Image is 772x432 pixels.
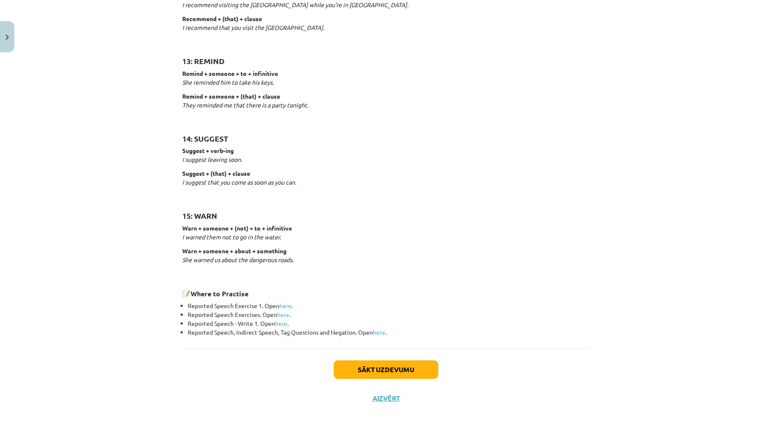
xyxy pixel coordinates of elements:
[191,289,248,298] strong: Where to Practise
[182,156,242,163] em: I suggest leaving soon.
[182,134,228,143] strong: 14: SUGGEST
[182,211,217,220] strong: 15: WARN
[182,283,590,299] h3: 📝
[182,178,296,186] em: I suggest that you come as soon as you can.
[182,15,262,22] strong: Recommend + (that) + clause
[182,247,286,255] strong: Warn + someone + about + something
[188,328,590,337] li: Reported Speech, Indirect Speech, Tag Questions and Negation. Open .
[182,70,278,77] strong: Remind + someone + to + infinitive
[182,56,224,66] strong: 13: REMIND
[182,147,234,154] strong: Suggest + verb-ing
[277,311,289,318] a: here
[182,256,294,263] em: She warned us about the dangerous roads.
[334,360,438,379] button: Sākt uzdevumu
[373,328,385,336] a: here
[182,233,281,241] em: I warned them not to go in the water.
[182,1,408,8] em: I recommend visiting the [GEOGRAPHIC_DATA] while you're in [GEOGRAPHIC_DATA].
[182,101,308,109] em: They reminded me that there is a party tonight.
[182,24,324,31] em: I recommend that you visit the [GEOGRAPHIC_DATA].
[5,35,9,40] img: icon-close-lesson-0947bae3869378f0d4975bcd49f059093ad1ed9edebbc8119c70593378902aed.svg
[188,310,590,319] li: Reported Speech Exercises. Open .
[188,301,590,310] li: Reported Speech Exercise 1. Open .
[188,319,590,328] li: Reported Speech - Write 1. Open .
[279,302,292,309] a: here
[275,319,287,327] a: here
[182,78,274,86] em: She reminded him to take his keys.
[182,92,280,100] strong: Remind + someone + (that) + clause
[182,224,292,232] strong: Warn + someone + (not) + to + infinitive
[182,169,250,177] strong: Suggest + (that) + clause
[370,394,402,402] button: Aizvērt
